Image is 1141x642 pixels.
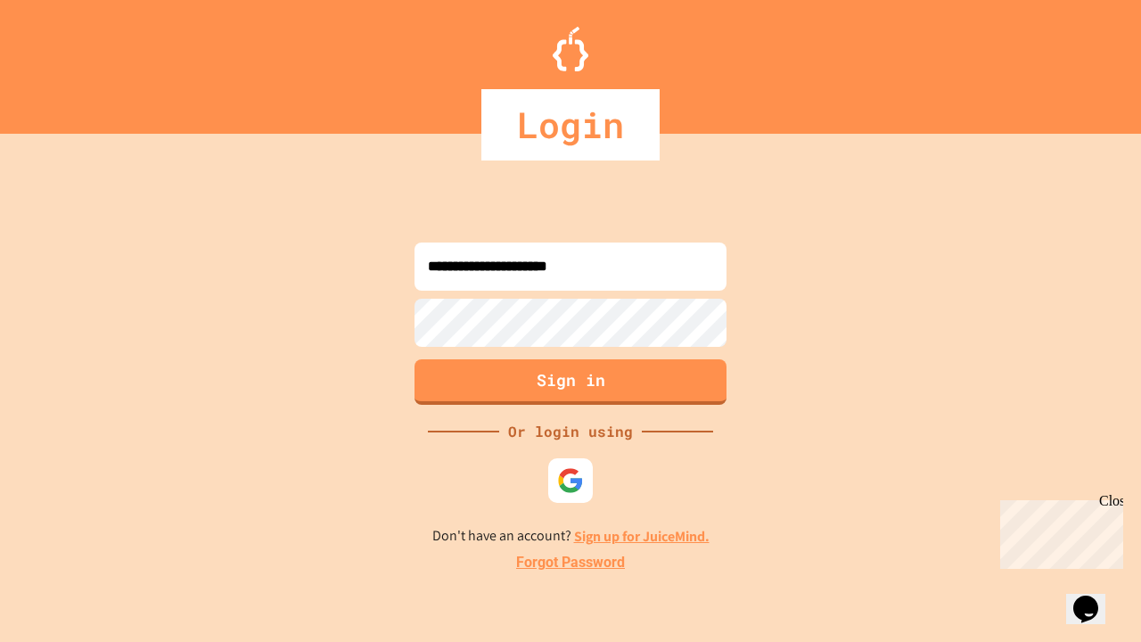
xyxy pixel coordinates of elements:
p: Don't have an account? [432,525,710,547]
div: Chat with us now!Close [7,7,123,113]
button: Sign in [415,359,726,405]
div: Or login using [499,421,642,442]
img: google-icon.svg [557,467,584,494]
a: Forgot Password [516,552,625,573]
a: Sign up for JuiceMind. [574,527,710,546]
iframe: chat widget [1066,571,1123,624]
img: Logo.svg [553,27,588,71]
div: Login [481,89,660,160]
iframe: chat widget [993,493,1123,569]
